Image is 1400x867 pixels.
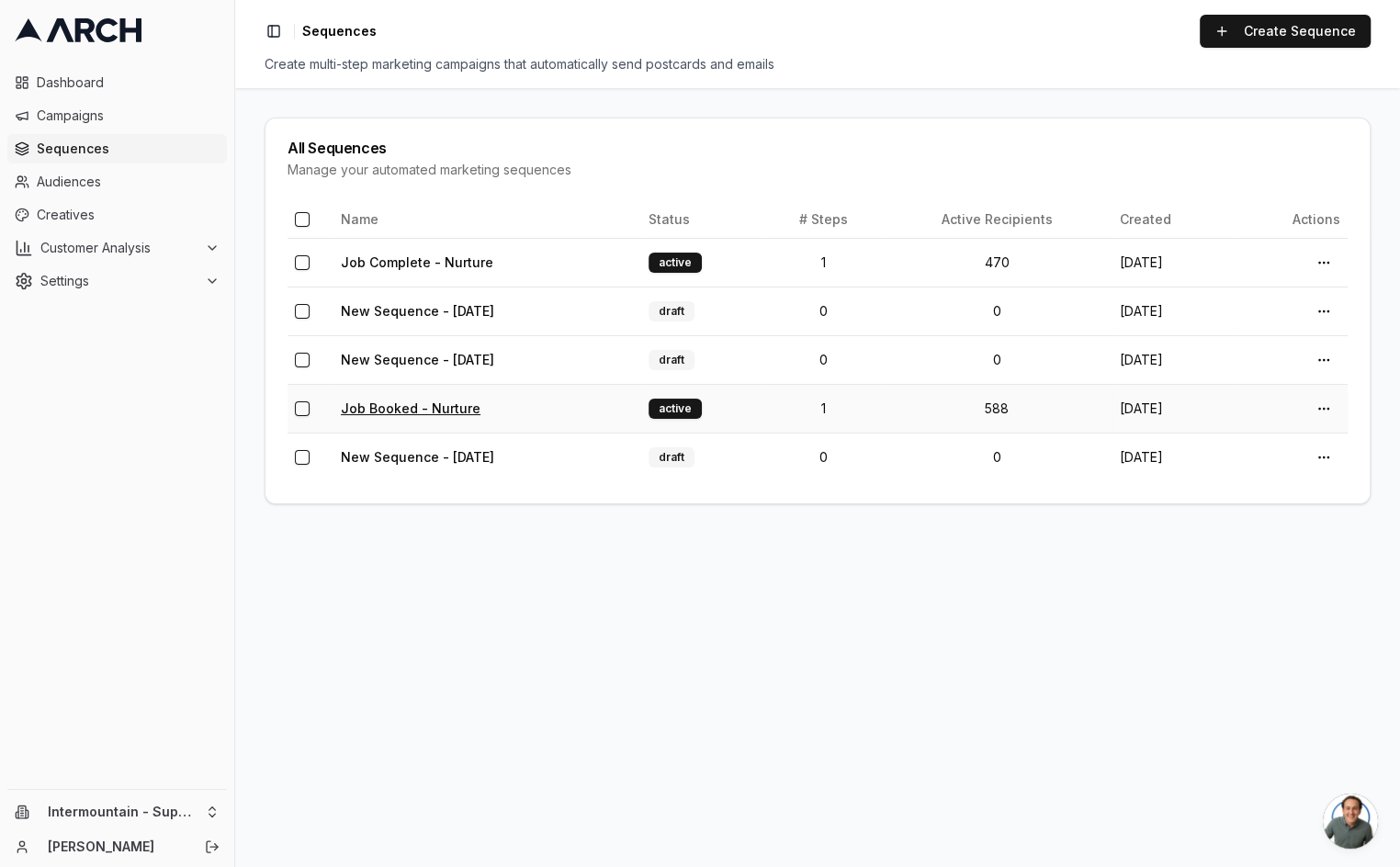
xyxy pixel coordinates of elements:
div: active [649,253,702,273]
td: 0 [766,335,882,384]
th: Actions [1233,201,1348,238]
button: Log out [199,834,225,860]
td: [DATE] [1112,287,1234,335]
td: 1 [766,238,882,287]
td: [DATE] [1112,238,1234,287]
td: 470 [882,238,1112,287]
div: draft [649,447,694,467]
td: 1 [766,384,882,433]
a: Campaigns [7,101,227,130]
a: New Sequence - [DATE] [341,449,494,465]
a: Open chat [1323,794,1378,849]
td: 0 [766,287,882,335]
a: [PERSON_NAME] [48,838,185,856]
td: 0 [882,433,1112,481]
button: Intermountain - Superior Water & Air [7,797,227,827]
nav: breadcrumb [302,22,377,40]
span: Creatives [37,206,220,224]
a: Job Complete - Nurture [341,254,493,270]
div: active [649,399,702,419]
div: draft [649,301,694,321]
span: Sequences [37,140,220,158]
th: Created [1112,201,1234,238]
a: New Sequence - [DATE] [341,303,494,319]
button: Settings [7,266,227,296]
div: draft [649,350,694,370]
span: Campaigns [37,107,220,125]
a: Audiences [7,167,227,197]
span: Dashboard [37,73,220,92]
div: Manage your automated marketing sequences [288,161,1348,179]
td: 0 [882,335,1112,384]
button: Customer Analysis [7,233,227,263]
span: Audiences [37,173,220,191]
td: 0 [766,433,882,481]
a: Creatives [7,200,227,230]
th: Status [641,201,765,238]
div: All Sequences [288,141,1348,155]
td: 588 [882,384,1112,433]
a: Sequences [7,134,227,163]
th: Active Recipients [882,201,1112,238]
th: # Steps [766,201,882,238]
a: New Sequence - [DATE] [341,352,494,367]
span: Customer Analysis [40,239,198,257]
td: [DATE] [1112,335,1234,384]
a: Create Sequence [1200,15,1371,48]
span: Intermountain - Superior Water & Air [48,804,198,820]
a: Job Booked - Nurture [341,400,480,416]
span: Sequences [302,22,377,40]
td: 0 [882,287,1112,335]
div: Create multi-step marketing campaigns that automatically send postcards and emails [265,55,1371,73]
th: Name [333,201,641,238]
td: [DATE] [1112,433,1234,481]
td: [DATE] [1112,384,1234,433]
span: Settings [40,272,198,290]
a: Dashboard [7,68,227,97]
